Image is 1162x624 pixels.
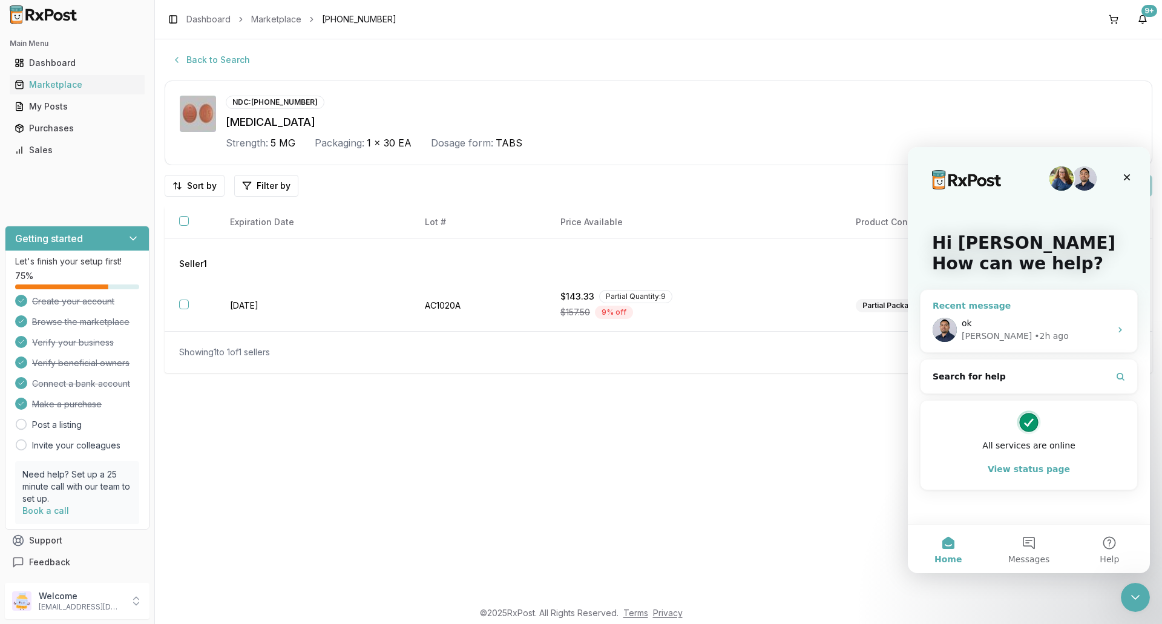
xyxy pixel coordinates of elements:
[10,96,145,117] a: My Posts
[15,79,140,91] div: Marketplace
[32,398,102,410] span: Make a purchase
[32,337,114,349] span: Verify your business
[15,57,140,69] div: Dashboard
[39,590,123,602] p: Welcome
[165,175,225,197] button: Sort by
[431,136,493,150] div: Dosage form:
[5,53,149,73] button: Dashboard
[10,52,145,74] a: Dashboard
[179,258,207,270] span: Seller 1
[841,206,1062,238] th: Product Condition
[29,556,70,568] span: Feedback
[186,13,396,25] nav: breadcrumb
[226,114,1137,131] div: [MEDICAL_DATA]
[15,100,140,113] div: My Posts
[5,551,149,573] button: Feedback
[560,290,827,303] div: $143.33
[15,255,139,268] p: Let's finish your setup first!
[5,119,149,138] button: Purchases
[226,96,324,109] div: NDC: [PHONE_NUMBER]
[234,175,298,197] button: Filter by
[560,306,590,318] span: $157.50
[180,96,216,132] img: Tradjenta 5 MG TABS
[1141,5,1157,17] div: 9+
[10,74,145,96] a: Marketplace
[908,147,1150,573] iframe: Intercom live chat
[595,306,633,319] div: 9 % off
[410,280,546,332] td: AC1020A
[271,136,295,150] span: 5 MG
[367,136,412,150] span: 1 x 30 EA
[856,299,925,312] div: Partial Package
[32,316,130,328] span: Browse the marketplace
[32,357,130,369] span: Verify beneficial owners
[315,136,364,150] div: Packaging:
[165,49,257,71] button: Back to Search
[5,97,149,116] button: My Posts
[39,602,123,612] p: [EMAIL_ADDRESS][DOMAIN_NAME]
[546,206,841,238] th: Price Available
[226,136,268,150] div: Strength:
[15,231,83,246] h3: Getting started
[215,280,410,332] td: [DATE]
[5,75,149,94] button: Marketplace
[32,419,82,431] a: Post a listing
[322,13,396,25] span: [PHONE_NUMBER]
[215,206,410,238] th: Expiration Date
[410,206,546,238] th: Lot #
[15,270,33,282] span: 75 %
[5,5,82,24] img: RxPost Logo
[10,139,145,161] a: Sales
[251,13,301,25] a: Marketplace
[653,608,683,618] a: Privacy
[15,122,140,134] div: Purchases
[32,295,114,307] span: Create your account
[22,468,132,505] p: Need help? Set up a 25 minute call with our team to set up.
[179,346,270,358] div: Showing 1 to 1 of 1 sellers
[22,505,69,516] a: Book a call
[5,140,149,160] button: Sales
[257,180,290,192] span: Filter by
[623,608,648,618] a: Terms
[187,180,217,192] span: Sort by
[15,144,140,156] div: Sales
[12,591,31,611] img: User avatar
[496,136,522,150] span: TABS
[10,117,145,139] a: Purchases
[1133,10,1152,29] button: 9+
[186,13,231,25] a: Dashboard
[32,439,120,452] a: Invite your colleagues
[5,530,149,551] button: Support
[599,290,672,303] div: Partial Quantity: 9
[1121,583,1150,612] iframe: Intercom live chat
[32,378,130,390] span: Connect a bank account
[10,39,145,48] h2: Main Menu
